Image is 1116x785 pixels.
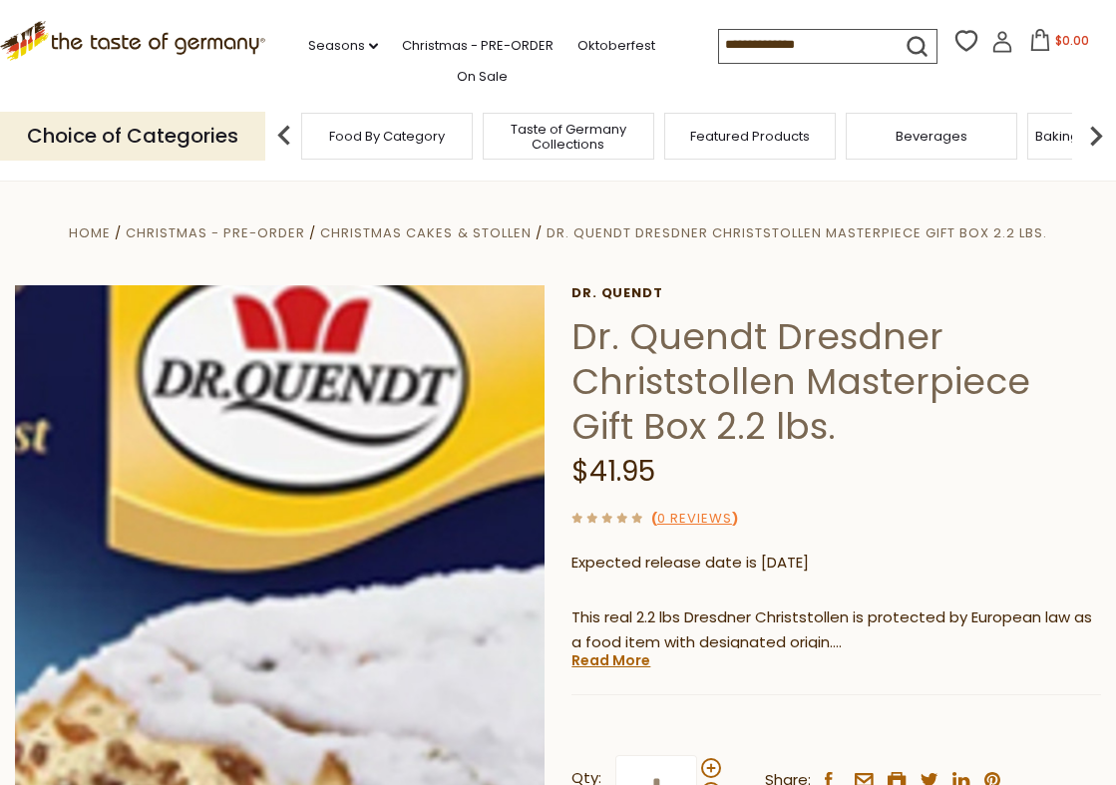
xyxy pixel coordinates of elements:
[69,223,111,242] a: Home
[657,509,732,530] a: 0 Reviews
[571,314,1101,449] h1: Dr. Quendt Dresdner Christstollen Masterpiece Gift Box 2.2 lbs.
[320,223,531,242] a: Christmas Cakes & Stollen
[402,35,554,57] a: Christmas - PRE-ORDER
[126,223,305,242] a: Christmas - PRE-ORDER
[571,452,655,491] span: $41.95
[264,116,304,156] img: previous arrow
[571,605,1101,655] p: This real 2.2 lbs Dresdner Christstollen is protected by European law as a food item with designa...
[571,551,1101,576] p: Expected release date is [DATE]
[1017,29,1102,59] button: $0.00
[547,223,1047,242] a: Dr. Quendt Dresdner Christstollen Masterpiece Gift Box 2.2 lbs.
[457,66,508,88] a: On Sale
[651,509,738,528] span: ( )
[690,129,810,144] a: Featured Products
[896,129,967,144] a: Beverages
[308,35,378,57] a: Seasons
[571,650,650,670] a: Read More
[577,35,655,57] a: Oktoberfest
[1076,116,1116,156] img: next arrow
[1055,32,1089,49] span: $0.00
[489,122,648,152] a: Taste of Germany Collections
[329,129,445,144] a: Food By Category
[571,285,1101,301] a: Dr. Quendt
